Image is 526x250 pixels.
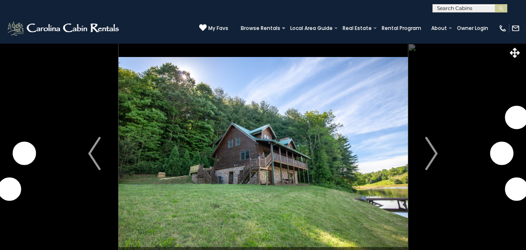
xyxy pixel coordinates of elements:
[208,25,228,32] span: My Favs
[199,24,228,32] a: My Favs
[378,22,425,34] a: Rental Program
[453,22,492,34] a: Owner Login
[511,24,520,32] img: mail-regular-white.png
[499,24,507,32] img: phone-regular-white.png
[286,22,337,34] a: Local Area Guide
[338,22,376,34] a: Real Estate
[237,22,284,34] a: Browse Rentals
[88,137,101,170] img: arrow
[427,22,451,34] a: About
[425,137,438,170] img: arrow
[6,20,121,37] img: White-1-2.png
